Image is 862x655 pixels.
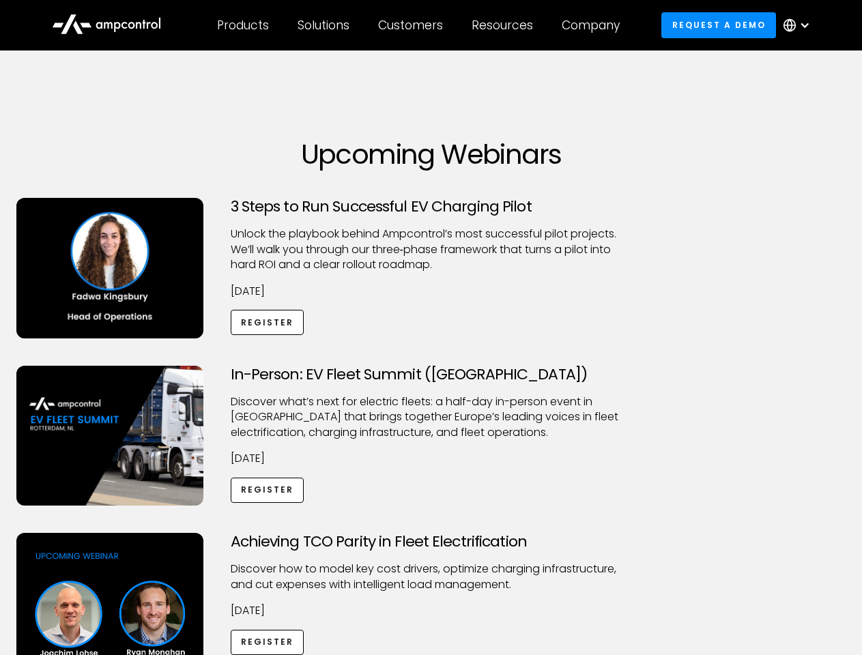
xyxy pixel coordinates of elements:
div: Resources [472,18,533,33]
div: Products [217,18,269,33]
div: Solutions [298,18,349,33]
p: [DATE] [231,284,632,299]
a: Register [231,478,304,503]
h3: Achieving TCO Parity in Fleet Electrification [231,533,632,551]
div: Company [562,18,620,33]
h3: 3 Steps to Run Successful EV Charging Pilot [231,198,632,216]
p: [DATE] [231,603,632,618]
div: Customers [378,18,443,33]
a: Request a demo [661,12,776,38]
p: [DATE] [231,451,632,466]
a: Register [231,310,304,335]
p: Discover how to model key cost drivers, optimize charging infrastructure, and cut expenses with i... [231,562,632,592]
a: Register [231,630,304,655]
h1: Upcoming Webinars [16,138,846,171]
h3: In-Person: EV Fleet Summit ([GEOGRAPHIC_DATA]) [231,366,632,383]
p: Unlock the playbook behind Ampcontrol’s most successful pilot projects. We’ll walk you through ou... [231,227,632,272]
p: ​Discover what’s next for electric fleets: a half-day in-person event in [GEOGRAPHIC_DATA] that b... [231,394,632,440]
